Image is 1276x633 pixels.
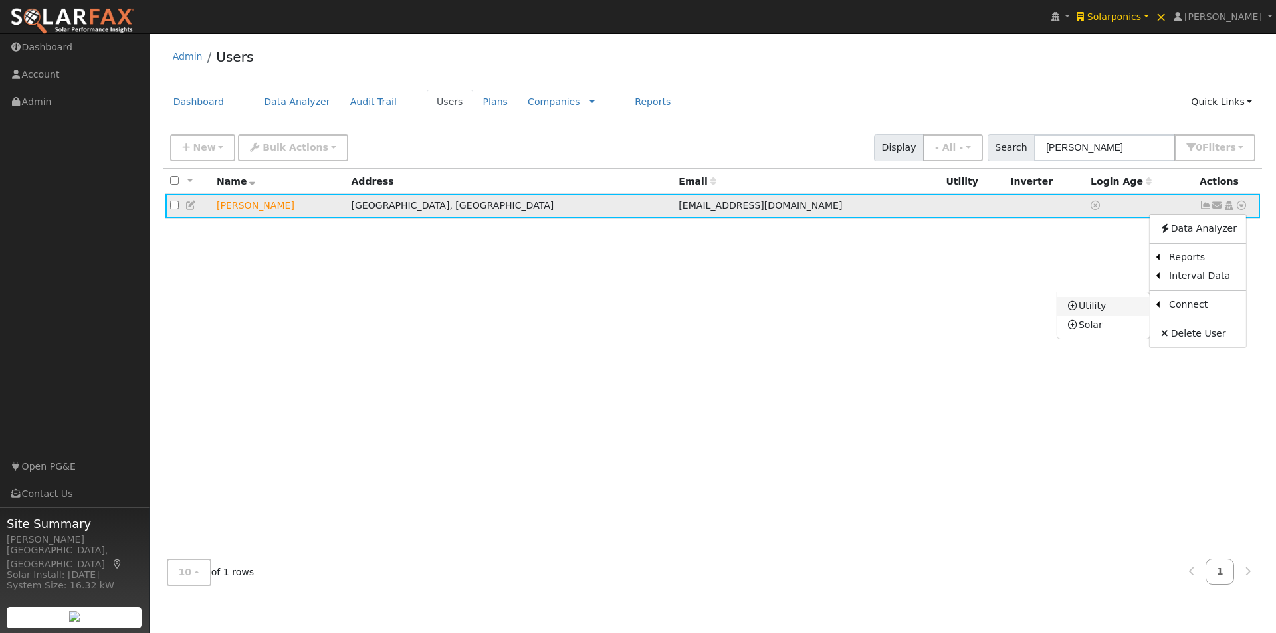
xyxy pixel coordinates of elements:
a: Reports [625,90,681,114]
span: [PERSON_NAME] [1184,11,1262,22]
span: × [1156,9,1167,25]
span: Name [217,176,256,187]
a: Delete User [1150,324,1246,343]
td: Lead [212,194,346,219]
a: Dashboard [163,90,235,114]
a: Solar [1057,316,1150,334]
span: Display [874,134,924,161]
span: Search [988,134,1035,161]
div: Utility [946,175,1001,189]
button: New [170,134,236,161]
a: Map [112,559,124,569]
a: Reports [1160,248,1246,267]
button: - All - [923,134,983,161]
span: New [193,142,215,153]
input: Search [1034,134,1175,161]
a: Plans [473,90,518,114]
span: 10 [179,567,192,577]
span: s [1230,142,1235,153]
span: of 1 rows [167,559,255,586]
span: Filter [1202,142,1236,153]
a: Users [427,90,473,114]
a: Users [216,49,253,65]
div: [GEOGRAPHIC_DATA], [GEOGRAPHIC_DATA] [7,543,142,571]
td: [GEOGRAPHIC_DATA], [GEOGRAPHIC_DATA] [346,194,674,219]
a: Utility [1057,297,1150,316]
a: Other actions [1235,199,1247,213]
a: Quick Links [1181,90,1262,114]
button: 10 [167,559,211,586]
a: Connect [1160,296,1246,314]
a: Lowke01@yahoo.com [1212,199,1223,213]
a: 1 [1206,559,1235,585]
a: Interval Data [1160,267,1246,286]
div: System Size: 16.32 kW [7,579,142,592]
a: Admin [173,51,203,62]
span: Days since last login [1091,176,1152,187]
span: Site Summary [7,515,142,533]
span: [EMAIL_ADDRESS][DOMAIN_NAME] [679,200,842,211]
a: Not connected [1200,200,1212,211]
button: 0Filters [1174,134,1255,161]
a: Login As [1223,200,1235,211]
span: Email [679,176,716,187]
a: Companies [528,96,580,107]
img: retrieve [69,611,80,622]
a: Audit Trail [340,90,407,114]
a: No login access [1091,200,1103,211]
div: Address [351,175,669,189]
div: [PERSON_NAME] [7,533,142,547]
div: Solar Install: [DATE] [7,568,142,582]
div: Actions [1200,175,1255,189]
span: Solarponics [1087,11,1141,22]
div: Inverter [1010,175,1081,189]
a: Data Analyzer [1150,219,1246,238]
img: SolarFax [10,7,135,35]
button: Bulk Actions [238,134,348,161]
a: Data Analyzer [254,90,340,114]
span: Bulk Actions [263,142,328,153]
a: Edit User [185,200,197,211]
